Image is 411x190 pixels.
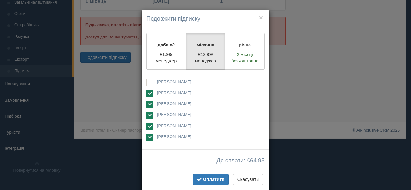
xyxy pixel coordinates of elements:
span: [PERSON_NAME] [157,112,191,117]
h4: Подовжити підписку [146,15,265,23]
p: €1.99/менеджер [151,51,182,64]
p: €12.99/менеджер [190,51,221,64]
span: [PERSON_NAME] [157,123,191,128]
p: річна [229,42,260,48]
p: місячна [190,42,221,48]
button: × [259,14,263,21]
p: 2 місяці безкоштовно [229,51,260,64]
span: До сплати: € [216,158,265,164]
span: 64.95 [250,157,265,164]
button: Оплатити [193,174,229,185]
span: [PERSON_NAME] [157,101,191,106]
span: [PERSON_NAME] [157,79,191,84]
p: доба x2 [151,42,182,48]
span: [PERSON_NAME] [157,90,191,95]
span: Оплатити [203,177,224,182]
span: [PERSON_NAME] [157,134,191,139]
button: Скасувати [233,174,263,185]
